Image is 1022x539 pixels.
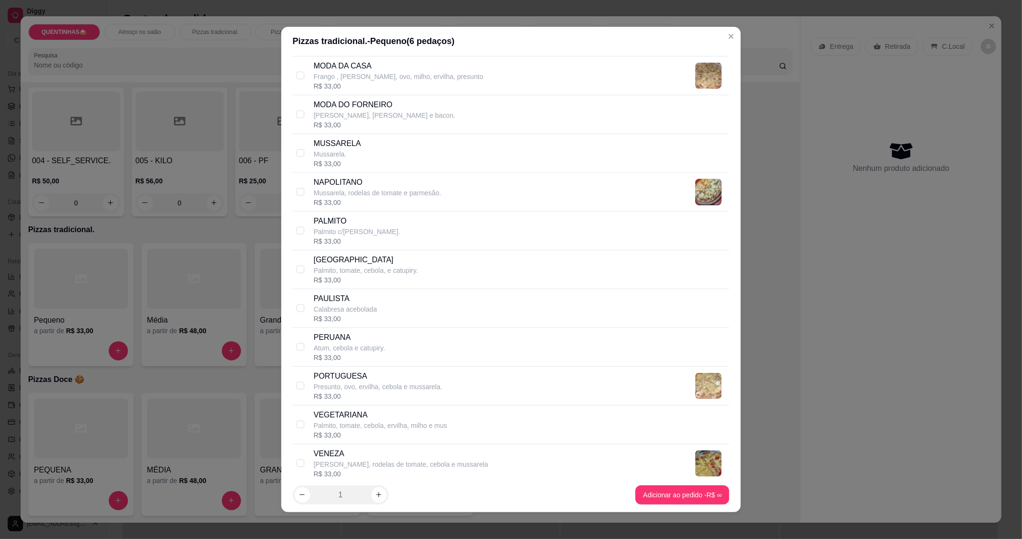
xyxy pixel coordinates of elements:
div: R$ 33,00 [314,275,418,285]
img: product-image [695,373,722,399]
div: R$ 33,00 [314,120,456,130]
div: R$ 33,00 [314,392,442,401]
p: [PERSON_NAME], [PERSON_NAME] e bacon. [314,111,456,120]
div: R$ 33,00 [314,469,488,479]
p: Palmito, tomate, cebola, ervilha, milho e mus [314,421,448,430]
p: Palmito, tomate, cebola, e catupiry. [314,266,418,275]
p: Frango , [PERSON_NAME], ovo, milho, ervilha, presunto [314,72,483,81]
p: MODA DO FORNEIRO [314,99,456,111]
img: product-image [695,450,722,477]
p: PERUANA [314,332,385,343]
div: R$ 33,00 [314,198,441,207]
p: NAPOLITANO [314,177,441,188]
div: R$ 33,00 [314,81,483,91]
div: R$ 33,00 [314,236,401,246]
div: R$ 33,00 [314,430,448,440]
button: decrease-product-quantity [295,487,310,503]
p: PORTUGUESA [314,371,442,382]
button: Adicionar ao pedido -R$ ∞ [635,485,729,505]
p: MUSSARELA [314,138,361,149]
p: Presunto, ovo, ervilha, cebola e mussarela. [314,382,442,392]
button: increase-product-quantity [371,487,387,503]
p: 1 [338,489,343,501]
img: product-image [695,63,722,89]
p: VENEZA [314,448,488,460]
div: R$ 33,00 [314,353,385,362]
p: Atum, cebola e catupiry. [314,343,385,353]
img: product-image [695,179,722,205]
p: VEGETARIANA [314,409,448,421]
p: Calabresa acebolada [314,304,377,314]
div: Pizzas tradicional. - Pequeno ( 6 pedaços) [293,34,730,48]
p: Mussarela. [314,149,361,159]
p: PALMITO [314,215,401,227]
div: R$ 33,00 [314,314,377,324]
p: Mussarela, rodelas de tomate e parmesão. [314,188,441,198]
p: [PERSON_NAME], rodelas de tomate, cebola e mussarela [314,460,488,469]
p: MODA DA CASA [314,60,483,72]
p: PAULISTA [314,293,377,304]
p: Palmito c/[PERSON_NAME]. [314,227,401,236]
div: R$ 33,00 [314,159,361,168]
p: [GEOGRAPHIC_DATA] [314,254,418,266]
button: Close [723,29,739,44]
